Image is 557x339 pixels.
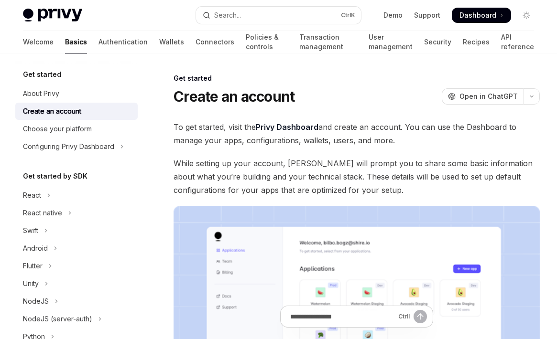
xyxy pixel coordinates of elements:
button: Toggle Unity section [15,275,138,292]
a: Support [414,11,440,20]
button: Toggle NodeJS (server-auth) section [15,310,138,328]
div: NodeJS [23,296,49,307]
div: About Privy [23,88,59,99]
a: Create an account [15,103,138,120]
h1: Create an account [174,88,295,105]
input: Ask a question... [290,306,394,327]
button: Toggle React native section [15,204,138,222]
span: To get started, visit the and create an account. You can use the Dashboard to manage your apps, c... [174,120,540,147]
span: While setting up your account, [PERSON_NAME] will prompt you to share some basic information abou... [174,157,540,197]
div: Choose your platform [23,123,92,135]
div: Unity [23,278,39,289]
div: React [23,190,41,201]
button: Toggle React section [15,187,138,204]
div: React native [23,207,62,219]
a: Welcome [23,31,54,53]
div: Flutter [23,260,43,272]
span: Open in ChatGPT [459,92,518,101]
div: Get started [174,74,540,83]
a: Security [424,31,451,53]
a: Recipes [463,31,490,53]
span: Dashboard [459,11,496,20]
button: Toggle dark mode [519,8,534,23]
a: Transaction management [299,31,357,53]
a: Privy Dashboard [256,122,318,132]
div: Android [23,243,48,254]
div: Swift [23,225,38,236]
button: Toggle NodeJS section [15,293,138,310]
div: Search... [214,10,241,21]
a: About Privy [15,85,138,102]
h5: Get started by SDK [23,170,87,182]
a: Wallets [159,31,184,53]
h5: Get started [23,69,61,80]
a: Demo [383,11,403,20]
div: NodeJS (server-auth) [23,313,92,325]
button: Toggle Swift section [15,222,138,239]
a: Policies & controls [246,31,288,53]
div: Create an account [23,106,81,117]
a: Connectors [196,31,234,53]
button: Toggle Android section [15,240,138,257]
div: Configuring Privy Dashboard [23,141,114,152]
a: Choose your platform [15,120,138,138]
button: Toggle Flutter section [15,257,138,275]
a: Basics [65,31,87,53]
a: Dashboard [452,8,511,23]
button: Open in ChatGPT [442,88,524,105]
a: Authentication [98,31,148,53]
span: Ctrl K [341,11,355,19]
a: API reference [501,31,534,53]
a: User management [369,31,413,53]
button: Open search [196,7,361,24]
img: light logo [23,9,82,22]
button: Send message [414,310,427,323]
button: Toggle Configuring Privy Dashboard section [15,138,138,155]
